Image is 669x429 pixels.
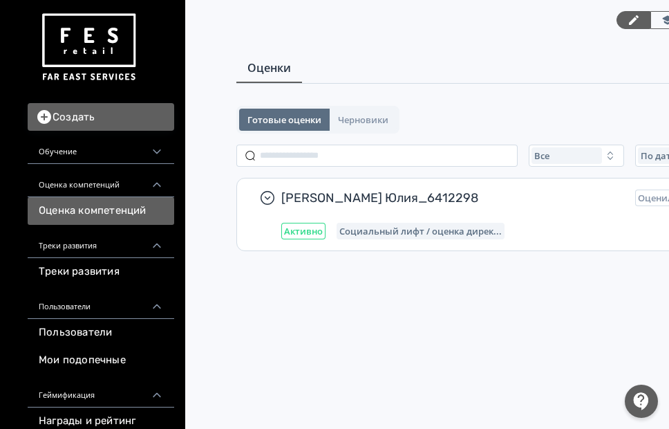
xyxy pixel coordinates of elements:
[28,103,174,131] button: Создать
[39,8,138,86] img: https://files.teachbase.ru/system/account/57463/logo/medium-936fc5084dd2c598f50a98b9cbe0469a.png
[534,150,549,161] span: Все
[281,190,624,206] span: [PERSON_NAME] Юлия_6412298
[28,131,174,164] div: Обучение
[28,197,174,225] a: Оценка компетенций
[338,114,388,125] span: Черновики
[247,114,321,125] span: Готовые оценки
[284,226,323,237] span: Активно
[28,374,174,408] div: Геймификация
[339,226,502,237] span: Социальный лифт / оценка директора магазина
[330,109,397,131] button: Черновики
[28,319,174,347] a: Пользователи
[28,286,174,319] div: Пользователи
[247,60,291,76] span: Оценки
[28,225,174,258] div: Треки развития
[28,347,174,374] a: Мои подопечные
[239,109,330,131] button: Готовые оценки
[529,145,624,167] button: Все
[28,164,174,197] div: Оценка компетенций
[28,258,174,286] a: Треки развития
